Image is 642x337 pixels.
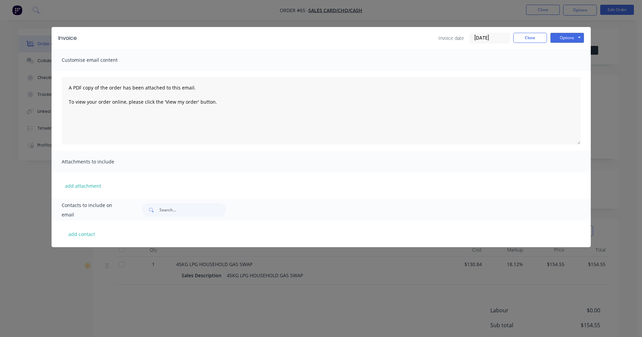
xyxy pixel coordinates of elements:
[513,33,547,43] button: Close
[62,201,125,219] span: Contacts to include on email
[438,34,464,42] span: Invoice date
[58,34,77,42] div: Invoice
[62,181,104,191] button: add attachment
[62,77,581,145] textarea: A PDF copy of the order has been attached to this email. To view your order online, please click ...
[62,157,136,166] span: Attachments to include
[62,55,136,65] span: Customise email content
[62,229,102,239] button: add contact
[159,203,226,217] input: Search...
[550,33,584,43] button: Options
